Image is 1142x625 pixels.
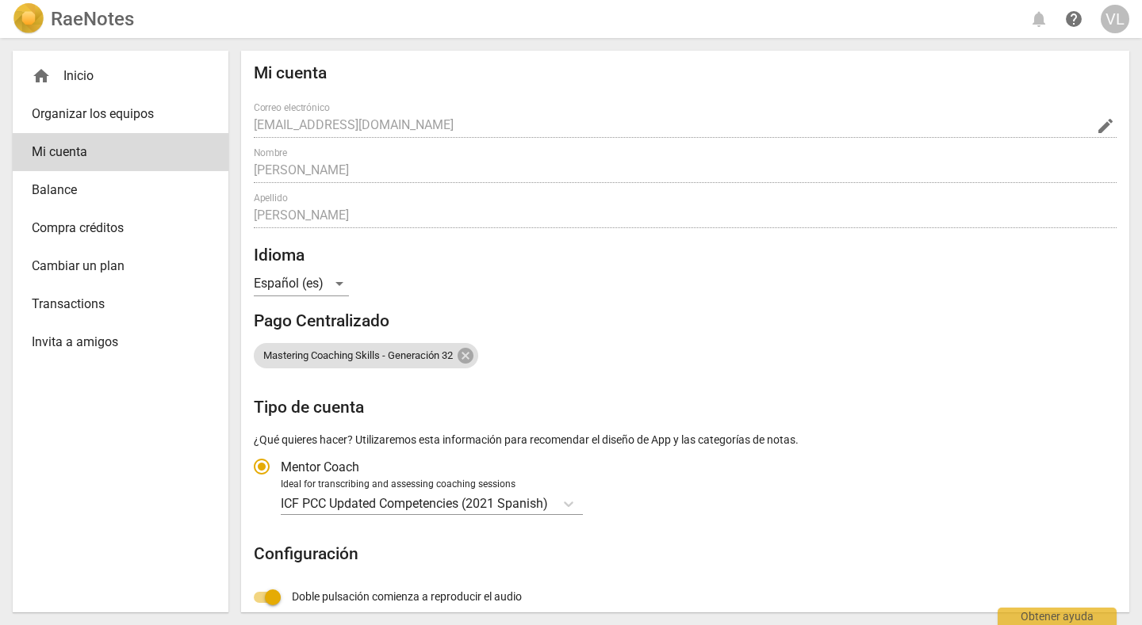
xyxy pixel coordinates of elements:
[1096,116,1115,135] span: edit
[32,257,197,276] span: Cambiar un plan
[13,3,134,35] a: LogoRaeNotes
[550,496,553,511] input: Ideal for transcribing and assessing coaching sessionsICF PCC Updated Competencies (2021 Spanish)
[254,343,478,368] div: Mastering Coaching Skills - Generación 32
[32,181,197,200] span: Balance
[292,589,522,605] span: Doble pulsación comienza a reproducir el audio
[13,57,228,95] div: Inicio
[1060,5,1088,33] a: Obtener ayuda
[254,246,1117,265] h2: Idioma
[281,478,1112,492] div: Ideal for transcribing and assessing coaching sessions
[254,103,329,112] label: Correo electrónico
[32,219,197,238] span: Compra créditos
[13,209,228,247] a: Compra créditos
[998,608,1117,625] div: Obtener ayuda
[13,95,228,133] a: Organizar los equipos
[51,8,134,30] h2: RaeNotes
[32,105,197,124] span: Organizar los equipos
[281,494,548,513] p: ICF PCC Updated Competencies (2021 Spanish)
[254,63,1117,83] h2: Mi cuenta
[1064,10,1083,29] span: help
[254,544,1117,564] h2: Configuración
[13,323,228,361] a: Invita a amigos
[254,193,288,203] label: Apellido
[32,143,197,162] span: Mi cuenta
[254,350,462,362] span: Mastering Coaching Skills - Generación 32
[254,432,1117,448] p: ¿Qué quieres hacer? Utilizaremos esta información para recomendar el diseño de App y las categorí...
[254,311,1117,331] h2: Pago Centralizado
[1101,5,1129,33] button: VL
[13,3,44,35] img: Logo
[254,148,287,158] label: Nombre
[1094,115,1117,137] button: Change Email
[254,398,1117,417] h2: Tipo de cuenta
[13,133,228,171] a: Mi cuenta
[13,171,228,209] a: Balance
[32,67,51,86] span: home
[13,247,228,285] a: Cambiar un plan
[32,333,197,352] span: Invita a amigos
[32,67,197,86] div: Inicio
[281,458,359,476] span: Mentor Coach
[254,271,349,296] div: Español (es)
[32,295,197,314] span: Transactions
[13,285,228,323] a: Transactions
[254,448,1117,515] div: Tipo de cuenta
